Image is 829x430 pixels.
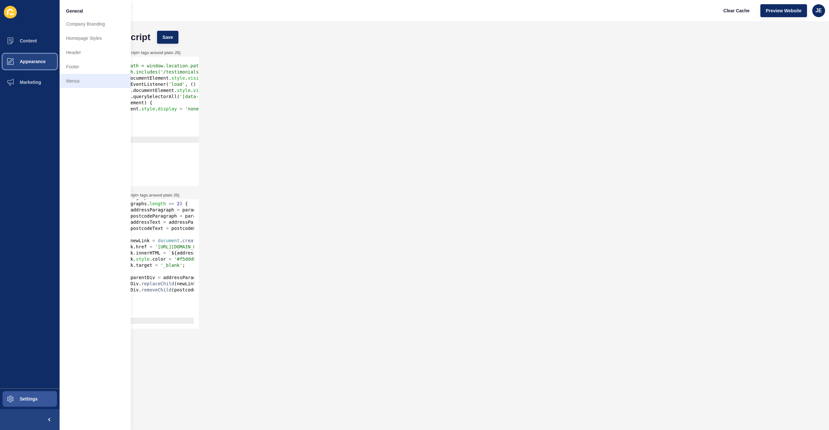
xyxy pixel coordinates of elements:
button: Save [157,31,179,44]
span: Clear Cache [723,7,750,14]
span: JE [815,7,822,14]
span: Save [163,34,173,40]
button: Clear Cache [718,4,755,17]
span: Preview Website [766,7,801,14]
a: Header [60,45,131,60]
a: Homepage Styles [60,31,131,45]
a: Footer [60,60,131,74]
span: General [66,8,83,14]
a: Company Branding [60,17,131,31]
a: Menus [60,74,131,88]
button: Preview Website [760,4,807,17]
